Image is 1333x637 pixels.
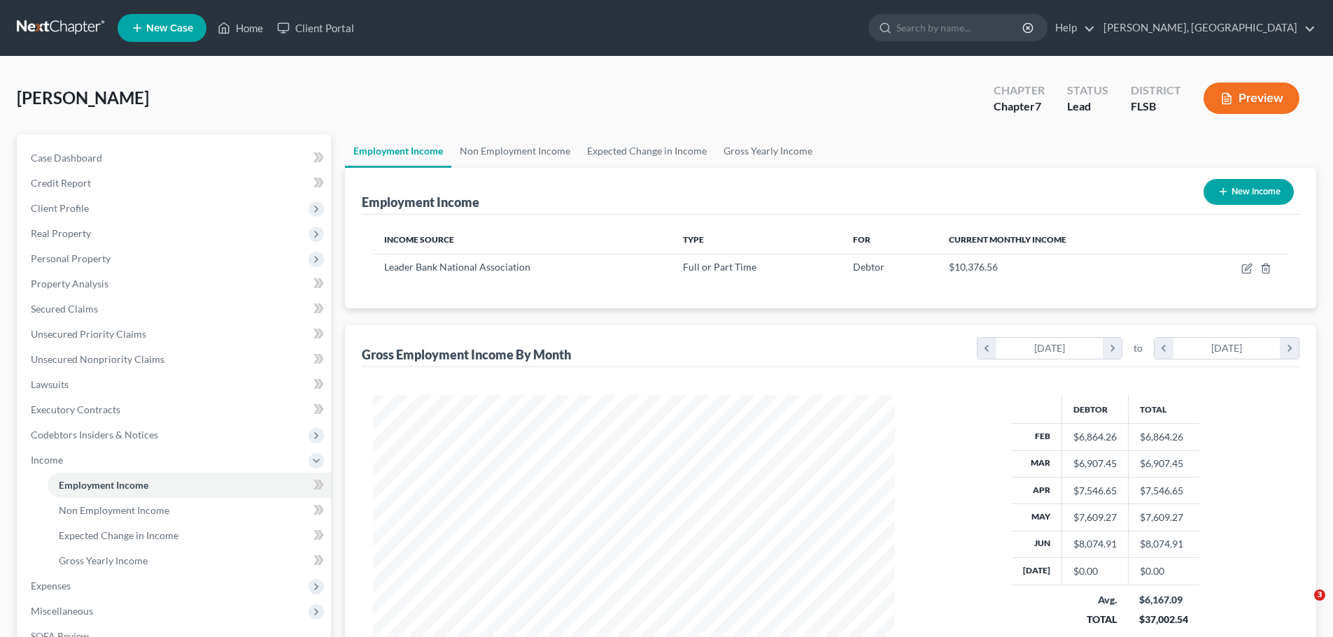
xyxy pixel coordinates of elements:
[1134,341,1143,355] span: to
[20,271,331,296] a: Property Analysis
[1139,613,1188,627] div: $37,002.54
[31,378,69,390] span: Lawsuits
[48,498,331,523] a: Non Employment Income
[1155,338,1173,359] i: chevron_left
[17,87,149,108] span: [PERSON_NAME]
[1035,99,1041,113] span: 7
[31,202,89,214] span: Client Profile
[683,234,704,245] span: Type
[59,554,148,566] span: Gross Yearly Income
[1128,504,1199,531] td: $7,609.27
[1131,99,1181,115] div: FLSB
[48,523,331,548] a: Expected Change in Income
[1131,83,1181,99] div: District
[1073,613,1117,627] div: TOTAL
[451,134,579,168] a: Non Employment Income
[853,261,884,273] span: Debtor
[20,347,331,372] a: Unsecured Nonpriority Claims
[1012,504,1062,531] th: May
[1096,15,1316,41] a: [PERSON_NAME], [GEOGRAPHIC_DATA]
[48,473,331,498] a: Employment Income
[20,145,331,171] a: Case Dashboard
[20,372,331,397] a: Lawsuits
[1314,589,1325,601] span: 3
[31,580,71,592] span: Expenses
[362,194,479,210] div: Employment Income
[1067,83,1108,99] div: Status
[1128,450,1199,477] td: $6,907.45
[1285,589,1319,623] iframe: Intercom live chat
[1073,593,1117,607] div: Avg.
[579,134,715,168] a: Expected Change in Income
[949,234,1066,245] span: Current Monthly Income
[31,227,91,239] span: Real Property
[270,15,361,41] a: Client Portal
[31,353,164,365] span: Unsecured Nonpriority Claims
[362,346,571,363] div: Gross Employment Income By Month
[31,252,111,264] span: Personal Property
[996,338,1103,359] div: [DATE]
[994,83,1045,99] div: Chapter
[146,23,193,34] span: New Case
[48,548,331,573] a: Gross Yearly Income
[1073,457,1117,471] div: $6,907.45
[384,234,454,245] span: Income Source
[1173,338,1281,359] div: [DATE]
[1073,430,1117,444] div: $6,864.26
[1204,83,1299,114] button: Preview
[896,15,1024,41] input: Search by name...
[978,338,996,359] i: chevron_left
[59,479,148,491] span: Employment Income
[1012,531,1062,557] th: Jun
[853,234,870,245] span: For
[31,605,93,617] span: Miscellaneous
[1062,395,1128,423] th: Debtor
[59,504,169,516] span: Non Employment Income
[1073,537,1117,551] div: $8,074.91
[1128,477,1199,503] td: $7,546.65
[31,454,63,466] span: Income
[59,529,178,541] span: Expected Change in Income
[20,296,331,322] a: Secured Claims
[1128,558,1199,585] td: $0.00
[1067,99,1108,115] div: Lead
[20,171,331,196] a: Credit Report
[31,328,146,340] span: Unsecured Priority Claims
[20,322,331,347] a: Unsecured Priority Claims
[1012,450,1062,477] th: Mar
[384,261,530,273] span: Leader Bank National Association
[1012,424,1062,450] th: Feb
[1073,510,1117,524] div: $7,609.27
[31,303,98,315] span: Secured Claims
[1280,338,1299,359] i: chevron_right
[1128,395,1199,423] th: Total
[715,134,821,168] a: Gross Yearly Income
[683,261,756,273] span: Full or Part Time
[1204,179,1294,205] button: New Income
[1012,477,1062,503] th: Apr
[31,429,158,441] span: Codebtors Insiders & Notices
[1073,484,1117,498] div: $7,546.65
[1103,338,1122,359] i: chevron_right
[1073,564,1117,578] div: $0.00
[345,134,451,168] a: Employment Income
[1128,424,1199,450] td: $6,864.26
[211,15,270,41] a: Home
[31,177,91,189] span: Credit Report
[1048,15,1095,41] a: Help
[949,261,998,273] span: $10,376.56
[31,278,108,289] span: Property Analysis
[1128,531,1199,557] td: $8,074.91
[31,403,120,415] span: Executory Contracts
[994,99,1045,115] div: Chapter
[1012,558,1062,585] th: [DATE]
[1139,593,1188,607] div: $6,167.09
[31,152,102,164] span: Case Dashboard
[20,397,331,422] a: Executory Contracts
